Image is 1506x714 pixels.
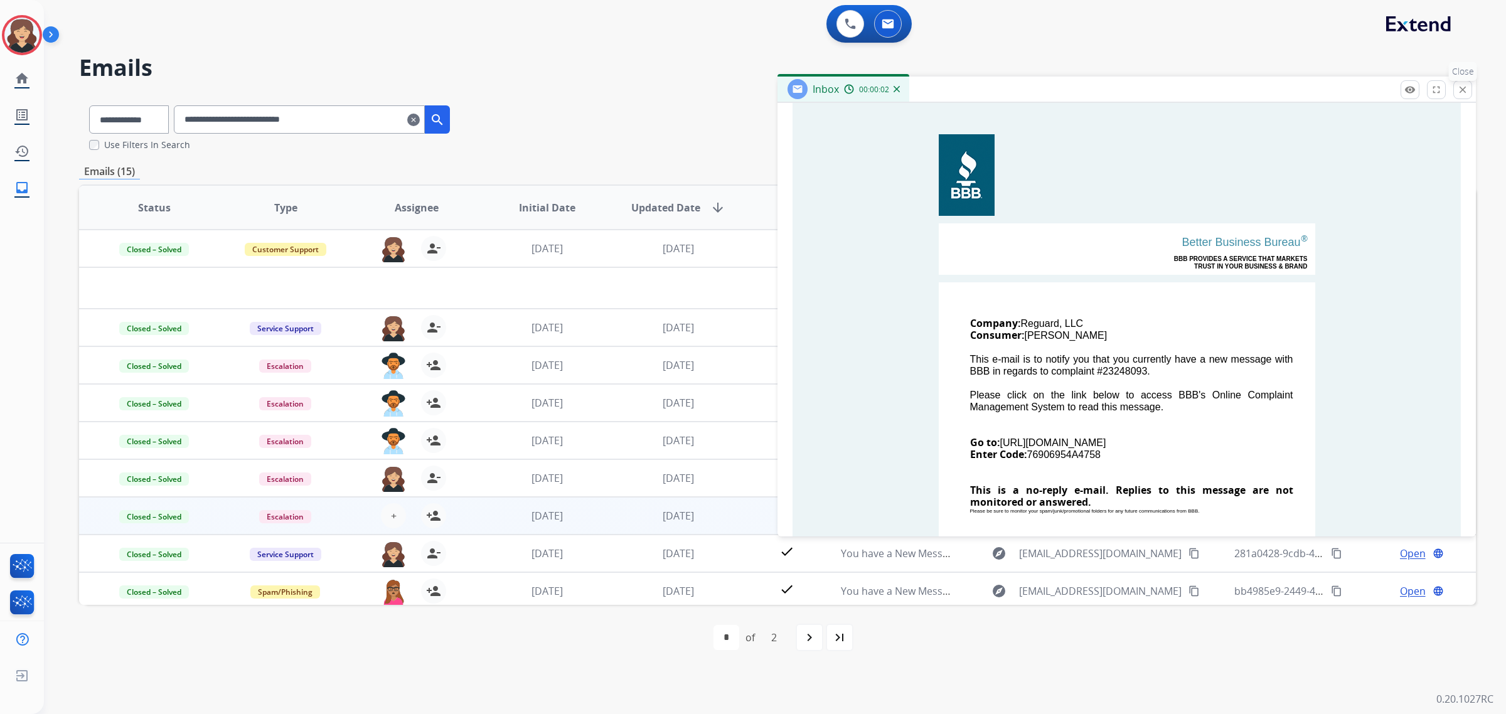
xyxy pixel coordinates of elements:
[426,583,441,599] mat-icon: person_add
[1404,84,1416,95] mat-icon: remove_red_eye
[395,200,439,215] span: Assignee
[710,200,725,215] mat-icon: arrow_downward
[104,139,190,151] label: Use Filters In Search
[119,360,189,373] span: Closed – Solved
[381,390,406,417] img: agent-avatar
[381,503,406,528] button: +
[1301,233,1308,244] sup: ®
[663,321,694,334] span: [DATE]
[991,546,1007,561] mat-icon: explore
[138,200,171,215] span: Status
[119,472,189,486] span: Closed – Solved
[1234,584,1430,598] span: bb4985e9-2449-4487-9a2b-07b150a387a0
[832,630,847,645] mat-icon: last_page
[531,358,563,372] span: [DATE]
[14,71,29,86] mat-icon: home
[663,509,694,523] span: [DATE]
[991,583,1007,599] mat-icon: explore
[1457,84,1468,95] mat-icon: close
[259,435,311,448] span: Escalation
[250,548,321,561] span: Service Support
[119,585,189,599] span: Closed – Solved
[119,510,189,523] span: Closed – Solved
[663,242,694,255] span: [DATE]
[1331,548,1342,559] mat-icon: content_copy
[250,322,321,335] span: Service Support
[631,200,700,215] span: Updated Date
[426,508,441,523] mat-icon: person_add
[531,471,563,485] span: [DATE]
[79,55,1476,80] h2: Emails
[964,255,1308,270] td: BBB PROVIDES A SERVICE THAT MARKETS TRUST IN YOUR BUSINESS & BRAND
[531,509,563,523] span: [DATE]
[391,508,397,523] span: +
[813,82,839,96] span: Inbox
[841,546,1359,560] span: You have a New Message from BBB Serving [GEOGRAPHIC_DATA][US_STATE], Consumer Complaint #23635694
[14,144,29,159] mat-icon: history
[939,282,1315,564] td: Reguard, LLC [PERSON_NAME] This e-mail is to notify you that you currently have a new message wit...
[1436,691,1493,706] p: 0.20.1027RC
[426,471,441,486] mat-icon: person_remove
[970,447,1027,461] b: Enter Code:
[381,353,406,379] img: agent-avatar
[79,164,140,179] p: Emails (15)
[939,135,994,215] img: BBB
[1234,546,1422,560] span: 281a0428-9cdb-488f-a0de-78a630263ff0
[663,434,694,447] span: [DATE]
[381,236,406,262] img: agent-avatar
[859,85,889,95] span: 00:00:02
[381,428,406,454] img: agent-avatar
[964,235,1308,255] td: Better Business Bureau
[259,510,311,523] span: Escalation
[802,630,817,645] mat-icon: navigate_next
[119,548,189,561] span: Closed – Solved
[14,180,29,195] mat-icon: inbox
[381,315,406,341] img: agent-avatar
[1331,585,1342,597] mat-icon: content_copy
[970,316,1021,330] b: Company:
[531,321,563,334] span: [DATE]
[250,585,320,599] span: Spam/Phishing
[663,471,694,485] span: [DATE]
[1188,585,1200,597] mat-icon: content_copy
[119,243,189,256] span: Closed – Solved
[259,397,311,410] span: Escalation
[1433,548,1444,559] mat-icon: language
[426,546,441,561] mat-icon: person_remove
[970,435,1000,449] b: Go to:
[1400,546,1426,561] span: Open
[663,546,694,560] span: [DATE]
[1019,583,1182,599] span: [EMAIL_ADDRESS][DOMAIN_NAME]
[519,200,575,215] span: Initial Date
[663,396,694,410] span: [DATE]
[381,541,406,567] img: agent-avatar
[1431,84,1442,95] mat-icon: fullscreen
[531,434,563,447] span: [DATE]
[841,584,1359,598] span: You have a New Message from BBB Serving [GEOGRAPHIC_DATA][US_STATE], Consumer Complaint #23730519
[4,18,40,53] img: avatar
[119,435,189,448] span: Closed – Solved
[663,358,694,372] span: [DATE]
[779,544,794,559] mat-icon: check
[407,112,420,127] mat-icon: clear
[1449,62,1477,81] p: Close
[531,396,563,410] span: [DATE]
[119,397,189,410] span: Closed – Solved
[970,508,1293,514] p: Please be sure to monitor your spam/junk/promotional folders for any future communications from BBB.
[259,472,311,486] span: Escalation
[14,107,29,122] mat-icon: list_alt
[245,243,326,256] span: Customer Support
[970,328,1025,342] b: Consumer:
[663,584,694,598] span: [DATE]
[970,483,1293,509] b: This is a no-reply e-mail. Replies to this message are not monitored or answered.
[1453,80,1472,99] button: Close
[426,241,441,256] mat-icon: person_remove
[779,582,794,597] mat-icon: check
[426,320,441,335] mat-icon: person_remove
[1433,585,1444,597] mat-icon: language
[381,466,406,492] img: agent-avatar
[430,112,445,127] mat-icon: search
[426,358,441,373] mat-icon: person_add
[1019,546,1182,561] span: [EMAIL_ADDRESS][DOMAIN_NAME]
[1400,583,1426,599] span: Open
